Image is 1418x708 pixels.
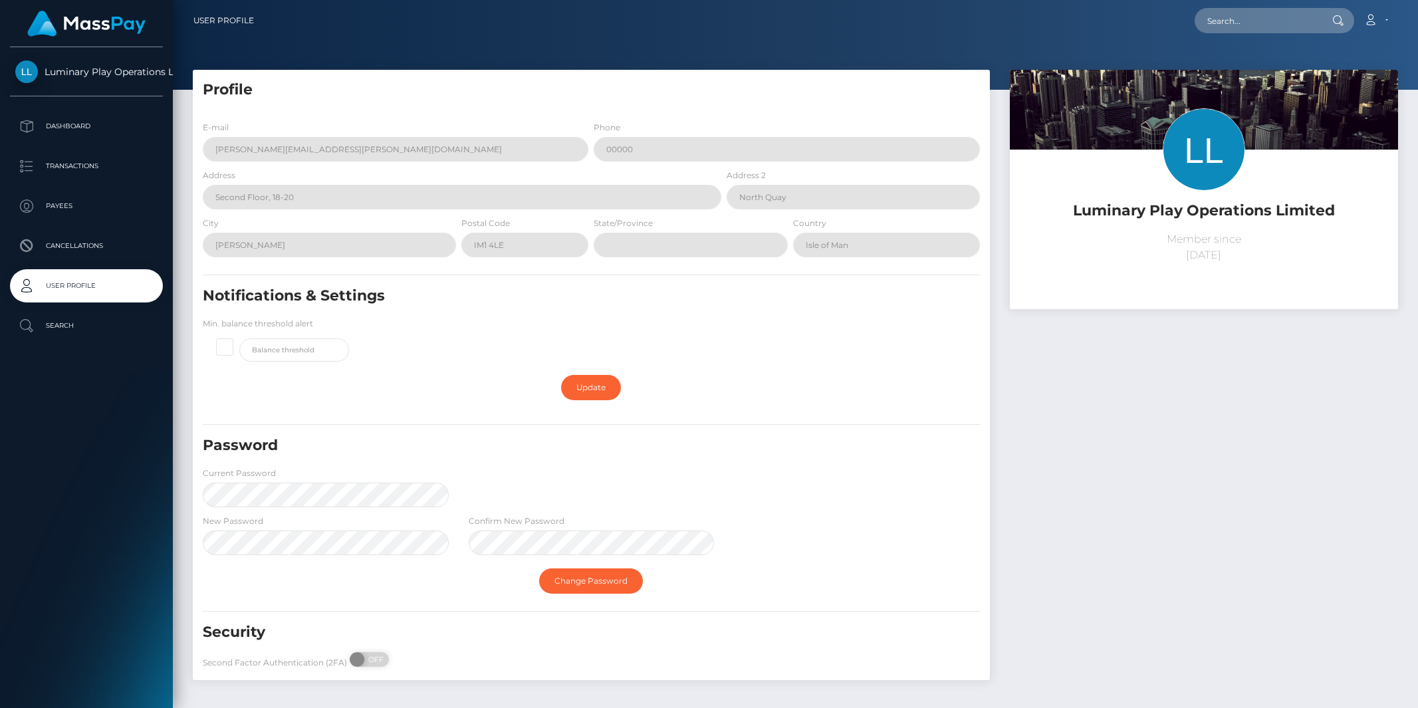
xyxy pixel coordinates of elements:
[203,170,235,181] label: Address
[357,652,390,667] span: OFF
[10,66,163,78] span: Luminary Play Operations Limited
[561,375,621,400] a: Update
[203,657,347,669] label: Second Factor Authentication (2FA)
[203,435,854,456] h5: Password
[469,515,564,527] label: Confirm New Password
[203,318,313,330] label: Min. balance threshold alert
[203,122,229,134] label: E-mail
[15,156,158,176] p: Transactions
[15,236,158,256] p: Cancellations
[15,60,38,83] img: Luminary Play Operations Limited
[1020,231,1388,263] p: Member since [DATE]
[10,309,163,342] a: Search
[15,276,158,296] p: User Profile
[793,217,826,229] label: Country
[1010,70,1398,329] img: ...
[10,269,163,302] a: User Profile
[27,11,146,37] img: MassPay Logo
[10,229,163,263] a: Cancellations
[10,150,163,183] a: Transactions
[203,217,219,229] label: City
[10,110,163,143] a: Dashboard
[727,170,766,181] label: Address 2
[203,515,263,527] label: New Password
[594,217,653,229] label: State/Province
[15,116,158,136] p: Dashboard
[594,122,620,134] label: Phone
[193,7,254,35] a: User Profile
[203,467,276,479] label: Current Password
[539,568,643,594] a: Change Password
[461,217,510,229] label: Postal Code
[15,196,158,216] p: Payees
[15,316,158,336] p: Search
[1195,8,1320,33] input: Search...
[1020,201,1388,221] h5: Luminary Play Operations Limited
[203,622,854,643] h5: Security
[203,80,980,100] h5: Profile
[203,286,854,306] h5: Notifications & Settings
[10,189,163,223] a: Payees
